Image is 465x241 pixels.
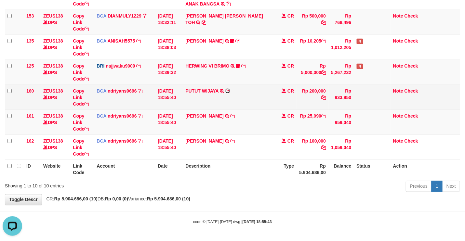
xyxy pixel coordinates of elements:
span: CR [287,113,294,119]
a: Copy Link Code [73,63,89,82]
a: Copy Rp 10,205 to clipboard [321,38,326,44]
span: 161 [26,113,34,119]
a: DIANMULY1229 [108,13,141,19]
a: Copy Rp 5,000,000 to clipboard [321,70,326,75]
a: ZEUS138 [43,63,63,69]
span: CR [287,38,294,44]
a: ZEUS138 [43,38,63,44]
a: [PERSON_NAME] [186,138,224,144]
a: Copy Link Code [73,13,89,32]
td: Rp 1,059,040 [328,135,354,160]
td: Rp 1,012,205 [328,35,354,60]
a: Copy Rp 500,000 to clipboard [321,20,326,25]
small: code © [DATE]-[DATE] dwg | [193,220,272,224]
a: [PERSON_NAME] [186,38,224,44]
a: ZEUS138 [43,113,63,119]
a: Previous [406,181,432,192]
span: CR [287,88,294,94]
a: Copy CARINA OCTAVIA TOH to clipboard [202,20,206,25]
a: Copy HERWING VI BRIMO to clipboard [241,63,246,69]
a: Copy ANGGI RIZANA to clipboard [231,113,235,119]
a: Check [405,13,418,19]
th: Link Code [70,160,94,178]
td: DPS [41,110,70,135]
td: [DATE] 18:55:40 [155,110,183,135]
th: Date [155,160,183,178]
th: Status [354,160,391,178]
a: ZEUS138 [43,138,63,144]
td: Rp 25,090 [297,110,329,135]
td: Rp 500,000 [297,10,329,35]
strong: [DATE] 18:55:43 [243,220,272,224]
a: Check [405,38,418,44]
a: Copy Rp 200,000 to clipboard [321,95,326,100]
strong: Rp 0,00 (0) [105,197,128,202]
a: Note [393,113,403,119]
a: ndriyans9696 [108,88,137,94]
span: BCA [97,88,106,94]
span: 125 [26,63,34,69]
a: ndriyans9696 [108,113,137,119]
td: Rp 200,000 [297,85,329,110]
span: BCA [97,13,106,19]
a: Next [442,181,460,192]
a: Note [393,138,403,144]
a: Note [393,88,403,94]
a: Note [393,13,403,19]
a: Copy ANISAH5575 to clipboard [136,38,141,44]
span: Has Note [357,64,363,69]
span: 162 [26,138,34,144]
td: Rp 100,000 [297,135,329,160]
a: ZEUS138 [43,88,63,94]
a: 1 [432,181,443,192]
a: Copy Link Code [73,88,89,107]
span: BRI [97,63,104,69]
td: [DATE] 18:55:40 [155,85,183,110]
a: Toggle Descr [5,194,42,205]
td: [DATE] 18:55:40 [155,135,183,160]
a: Copy ndriyans9696 to clipboard [138,113,143,119]
a: Note [393,63,403,69]
td: Rp 959,040 [328,110,354,135]
span: CR: DB: Variance: [43,197,191,202]
th: Type [274,160,297,178]
a: Copy IRFAN SYARIF to clipboard [231,138,235,144]
a: Copy Rp 100,000 to clipboard [321,145,326,150]
td: Rp 768,496 [328,10,354,35]
a: Check [405,88,418,94]
td: DPS [41,135,70,160]
td: [DATE] 18:38:03 [155,35,183,60]
td: Rp 933,950 [328,85,354,110]
span: 135 [26,38,34,44]
span: 160 [26,88,34,94]
strong: Rp 5.904.686,00 (10) [147,197,190,202]
a: Copy ALVIN AGUSTI to clipboard [236,38,240,44]
span: CR [287,138,294,144]
td: DPS [41,10,70,35]
span: 153 [26,13,34,19]
a: Copy ndriyans9696 to clipboard [138,88,143,94]
a: Copy Rp 25,090 to clipboard [321,113,326,119]
a: Check [405,113,418,119]
span: BCA [97,138,106,144]
a: Copy Link Code [73,113,89,132]
td: DPS [41,35,70,60]
th: Website [41,160,70,178]
span: Has Note [357,39,363,44]
td: Rp 10,205 [297,35,329,60]
a: Check [405,138,418,144]
th: Action [391,160,460,178]
td: DPS [41,60,70,85]
a: ANISAH5575 [108,38,135,44]
a: Copy GOPAY BANK TRANSFEID2527417434031IFUDOMPET ANAK BANGSA to clipboard [226,1,231,6]
a: HERWING VI BRIMO [186,63,230,69]
a: Copy Link Code [73,138,89,157]
a: najjwaku9009 [106,63,135,69]
a: [PERSON_NAME] [186,113,224,119]
a: Copy Link Code [73,38,89,57]
span: BCA [97,113,106,119]
span: BCA [97,38,106,44]
a: ndriyans9696 [108,138,137,144]
span: CR [287,13,294,19]
a: Check [405,63,418,69]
